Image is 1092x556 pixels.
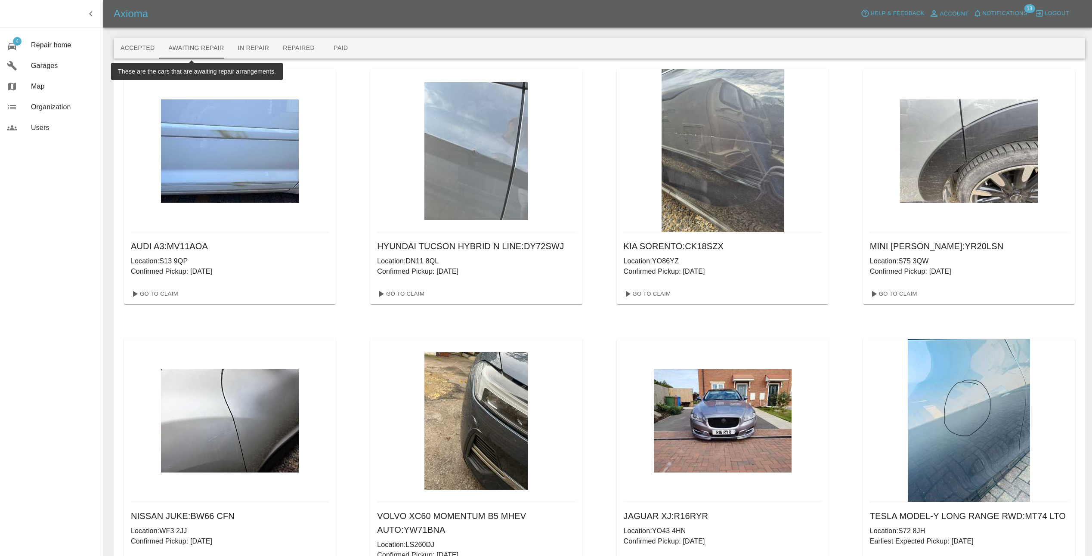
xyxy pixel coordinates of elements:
h6: AUDI A3 : MV11AOA [131,239,329,253]
button: Notifications [971,7,1030,20]
h6: HYUNDAI TUCSON HYBRID N LINE : DY72SWJ [377,239,575,253]
button: Logout [1033,7,1071,20]
button: Paid [322,38,360,59]
p: Confirmed Pickup: [DATE] [131,266,329,277]
p: Location: S72 8JH [870,526,1068,536]
h6: TESLA MODEL-Y LONG RANGE RWD : MT74 LTO [870,509,1068,523]
p: Location: YO86YZ [624,256,822,266]
p: Location: S75 3QW [870,256,1068,266]
button: In Repair [231,38,276,59]
p: Confirmed Pickup: [DATE] [624,266,822,277]
h6: KIA SORENTO : CK18SZX [624,239,822,253]
span: Account [940,9,969,19]
h5: Axioma [114,7,148,21]
h6: JAGUAR XJ : R16RYR [624,509,822,523]
span: 13 [1024,4,1035,13]
a: Go To Claim [127,287,180,301]
span: Map [31,81,96,92]
span: 4 [13,37,22,46]
span: Users [31,123,96,133]
a: Go To Claim [374,287,427,301]
h6: NISSAN JUKE : BW66 CFN [131,509,329,523]
p: Location: LS260DJ [377,540,575,550]
span: Logout [1045,9,1069,19]
p: Confirmed Pickup: [DATE] [870,266,1068,277]
a: Go To Claim [866,287,919,301]
a: Go To Claim [620,287,673,301]
span: Repair home [31,40,96,50]
a: Account [927,7,971,21]
h6: VOLVO XC60 MOMENTUM B5 MHEV AUTO : YW71BNA [377,509,575,537]
p: Location: S13 9QP [131,256,329,266]
p: Earliest Expected Pickup: [DATE] [870,536,1068,547]
button: Awaiting Repair [161,38,231,59]
span: Help & Feedback [870,9,924,19]
p: Location: DN11 8QL [377,256,575,266]
button: Repaired [276,38,322,59]
span: Notifications [983,9,1027,19]
p: Confirmed Pickup: [DATE] [377,266,575,277]
p: Location: WF3 2JJ [131,526,329,536]
p: Confirmed Pickup: [DATE] [624,536,822,547]
p: Confirmed Pickup: [DATE] [131,536,329,547]
span: Garages [31,61,96,71]
h6: MINI [PERSON_NAME] : YR20LSN [870,239,1068,253]
button: Help & Feedback [859,7,926,20]
span: Organization [31,102,96,112]
p: Location: YO43 4HN [624,526,822,536]
button: Accepted [114,38,161,59]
